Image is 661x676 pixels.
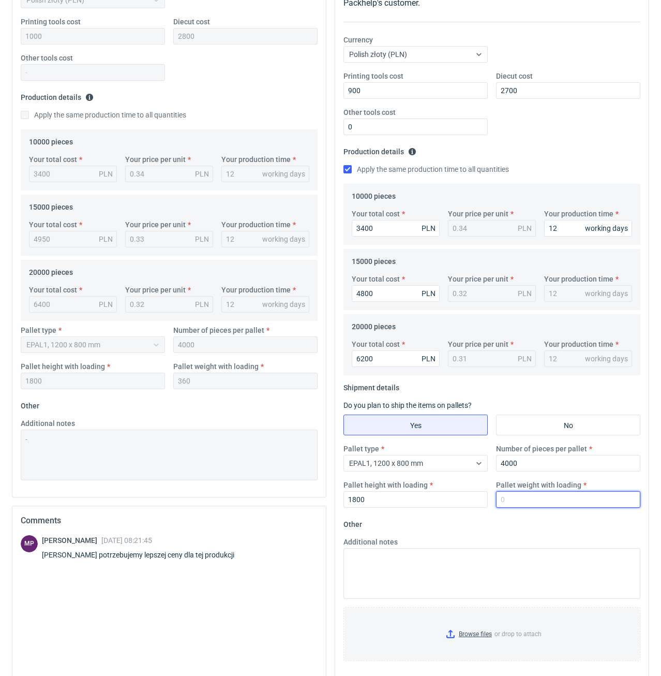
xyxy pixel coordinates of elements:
[352,188,396,200] legend: 10000 pieces
[99,299,113,310] div: PLN
[422,288,435,299] div: PLN
[585,288,628,299] div: working days
[544,209,613,219] label: Your production time
[352,253,396,266] legend: 15000 pieces
[585,354,628,364] div: working days
[195,234,209,244] div: PLN
[125,154,186,165] label: Your price per unit
[352,209,400,219] label: Your total cost
[343,143,416,156] legend: Production details
[496,491,640,508] input: 0
[496,444,587,454] label: Number of pieces per pallet
[29,285,77,295] label: Your total cost
[195,169,209,179] div: PLN
[221,219,291,230] label: Your production time
[518,288,532,299] div: PLN
[21,361,105,372] label: Pallet height with loading
[221,154,291,165] label: Your production time
[496,455,640,472] input: 0
[496,415,640,435] label: No
[42,550,247,560] div: [PERSON_NAME] potrzebujemy lepszej ceny dla tej produkcji
[544,339,613,349] label: Your production time
[343,537,398,547] label: Additional notes
[349,459,423,467] span: EPAL1, 1200 x 800 mm
[448,209,508,219] label: Your price per unit
[99,234,113,244] div: PLN
[42,536,101,545] span: [PERSON_NAME]
[343,415,488,435] label: Yes
[173,361,259,372] label: Pallet weight with loading
[262,169,305,179] div: working days
[21,53,73,63] label: Other tools cost
[29,154,77,165] label: Your total cost
[21,110,186,120] label: Apply the same production time to all quantities
[343,480,428,490] label: Pallet height with loading
[21,418,75,429] label: Additional notes
[343,379,399,392] legend: Shipment details
[343,164,509,174] label: Apply the same production time to all quantities
[352,220,440,237] input: 0
[343,35,373,45] label: Currency
[518,223,532,233] div: PLN
[343,107,396,117] label: Other tools cost
[21,89,94,101] legend: Production details
[221,285,291,295] label: Your production time
[21,535,38,552] figcaption: MP
[349,50,407,58] span: Polish złoty (PLN)
[343,119,488,135] input: 0
[422,354,435,364] div: PLN
[352,318,396,331] legend: 20000 pieces
[496,82,640,99] input: 0
[585,223,628,233] div: working days
[262,234,305,244] div: working days
[21,398,39,410] legend: Other
[29,199,73,211] legend: 15000 pieces
[29,134,73,146] legend: 10000 pieces
[343,82,488,99] input: 0
[262,299,305,310] div: working days
[21,535,38,552] div: Michał Palasek
[21,17,81,27] label: Printing tools cost
[21,325,56,335] label: Pallet type
[99,169,113,179] div: PLN
[343,491,488,508] input: 0
[448,274,508,284] label: Your price per unit
[195,299,209,310] div: PLN
[448,339,508,349] label: Your price per unit
[352,339,400,349] label: Your total cost
[173,17,210,27] label: Diecut cost
[544,274,613,284] label: Your production time
[343,516,362,528] legend: Other
[125,219,186,230] label: Your price per unit
[496,480,581,490] label: Pallet weight with loading
[21,430,318,480] textarea: -
[544,220,632,237] input: 0
[518,354,532,364] div: PLN
[29,264,73,276] legend: 20000 pieces
[496,71,533,81] label: Diecut cost
[29,219,77,230] label: Your total cost
[173,325,264,335] label: Number of pieces per pallet
[125,285,186,295] label: Your price per unit
[422,223,435,233] div: PLN
[352,274,400,284] label: Your total cost
[343,444,379,454] label: Pallet type
[343,71,403,81] label: Printing tools cost
[21,515,318,527] h2: Comments
[344,608,640,660] label: or drop to attach
[343,401,472,409] label: Do you plan to ship the items on pallets?
[101,536,152,545] span: [DATE] 08:21:45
